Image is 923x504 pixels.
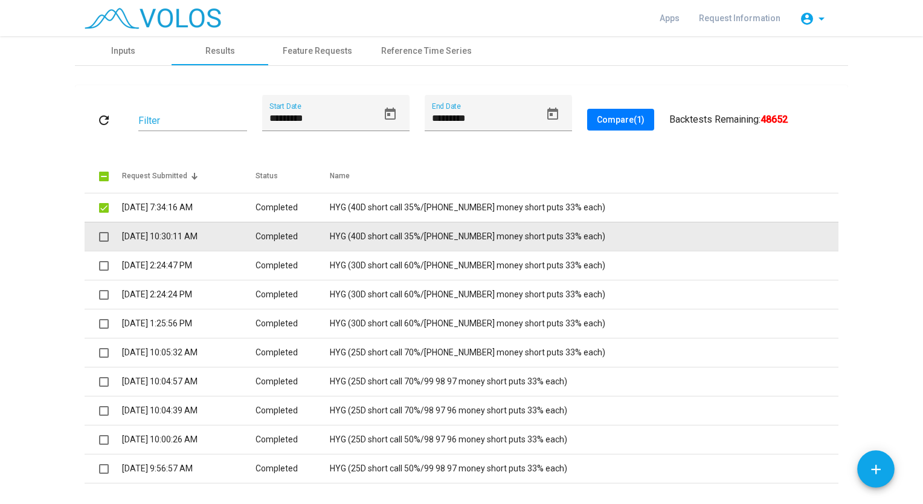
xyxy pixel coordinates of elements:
td: [DATE] 10:30:11 AM [122,222,256,251]
div: Backtests Remaining: [669,112,788,127]
td: [DATE] 1:25:56 PM [122,309,256,338]
td: Completed [256,367,330,396]
div: Feature Requests [283,45,352,57]
td: Completed [256,396,330,425]
div: Results [205,45,235,57]
button: Open calendar [378,102,402,126]
td: Completed [256,425,330,454]
div: Request Submitted [122,170,256,181]
mat-icon: add [868,462,884,477]
td: HYG (25D short call 70%/98 97 96 money short puts 33% each) [330,396,838,425]
td: [DATE] 10:04:57 AM [122,367,256,396]
td: [DATE] 10:04:39 AM [122,396,256,425]
mat-icon: account_circle [800,11,814,26]
div: Status [256,170,278,181]
span: Compare (1) [597,115,645,124]
button: Compare(1) [587,109,654,131]
td: HYG (40D short call 35%/[PHONE_NUMBER] money short puts 33% each) [330,222,838,251]
td: Completed [256,251,330,280]
div: Reference Time Series [381,45,472,57]
button: Add icon [857,450,895,488]
div: Request Submitted [122,170,187,181]
td: Completed [256,222,330,251]
div: Status [256,170,330,181]
td: HYG (25D short call 70%/99 98 97 money short puts 33% each) [330,367,838,396]
mat-icon: refresh [97,113,111,128]
td: [DATE] 10:00:26 AM [122,425,256,454]
a: Apps [650,7,689,29]
td: HYG (30D short call 60%/[PHONE_NUMBER] money short puts 33% each) [330,280,838,309]
b: 48652 [761,114,788,125]
span: Request Information [699,13,780,23]
span: Apps [660,13,680,23]
button: Open calendar [541,102,565,126]
td: Completed [256,338,330,367]
div: Name [330,170,824,181]
td: [DATE] 2:24:24 PM [122,280,256,309]
td: [DATE] 7:34:16 AM [122,193,256,222]
td: HYG (40D short call 35%/[PHONE_NUMBER] money short puts 33% each) [330,193,838,222]
div: Inputs [111,45,135,57]
td: HYG (25D short call 50%/98 97 96 money short puts 33% each) [330,425,838,454]
td: HYG (25D short call 70%/[PHONE_NUMBER] money short puts 33% each) [330,338,838,367]
td: HYG (30D short call 60%/[PHONE_NUMBER] money short puts 33% each) [330,251,838,280]
td: Completed [256,454,330,483]
div: Name [330,170,350,181]
mat-icon: arrow_drop_down [814,11,829,26]
td: HYG (25D short call 50%/99 98 97 money short puts 33% each) [330,454,838,483]
a: Request Information [689,7,790,29]
td: HYG (30D short call 60%/[PHONE_NUMBER] money short puts 33% each) [330,309,838,338]
td: Completed [256,309,330,338]
td: [DATE] 9:56:57 AM [122,454,256,483]
td: [DATE] 10:05:32 AM [122,338,256,367]
td: Completed [256,193,330,222]
td: Completed [256,280,330,309]
td: [DATE] 2:24:47 PM [122,251,256,280]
